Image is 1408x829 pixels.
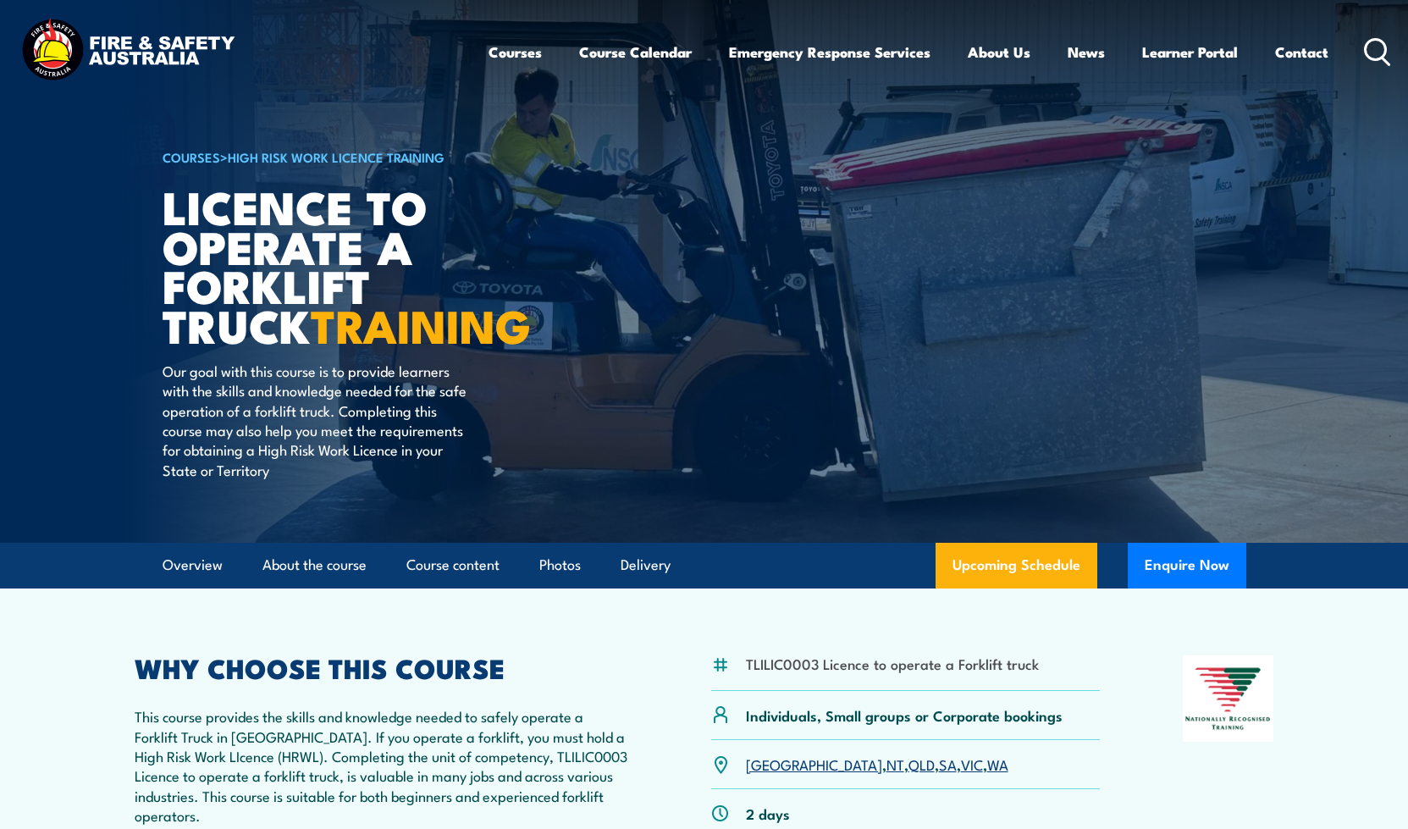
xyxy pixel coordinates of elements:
img: Nationally Recognised Training logo. [1183,655,1274,742]
a: COURSES [163,147,220,166]
h6: > [163,146,581,167]
a: Course content [406,543,500,588]
button: Enquire Now [1128,543,1246,589]
a: VIC [961,754,983,774]
a: Learner Portal [1142,30,1238,75]
a: Courses [489,30,542,75]
a: Delivery [621,543,671,588]
a: Emergency Response Services [729,30,930,75]
a: High Risk Work Licence Training [228,147,444,166]
a: About the course [262,543,367,588]
a: About Us [968,30,1030,75]
strong: TRAINING [311,289,531,359]
a: Contact [1275,30,1328,75]
a: Upcoming Schedule [936,543,1097,589]
h2: WHY CHOOSE THIS COURSE [135,655,629,679]
a: NT [886,754,904,774]
a: News [1068,30,1105,75]
h1: Licence to operate a forklift truck [163,186,581,345]
a: Overview [163,543,223,588]
a: Course Calendar [579,30,692,75]
li: TLILIC0003 Licence to operate a Forklift truck [746,654,1039,673]
p: 2 days [746,804,790,823]
a: Photos [539,543,581,588]
a: SA [939,754,957,774]
p: , , , , , [746,754,1008,774]
p: Our goal with this course is to provide learners with the skills and knowledge needed for the saf... [163,361,472,479]
a: WA [987,754,1008,774]
a: [GEOGRAPHIC_DATA] [746,754,882,774]
p: Individuals, Small groups or Corporate bookings [746,705,1063,725]
a: QLD [908,754,935,774]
